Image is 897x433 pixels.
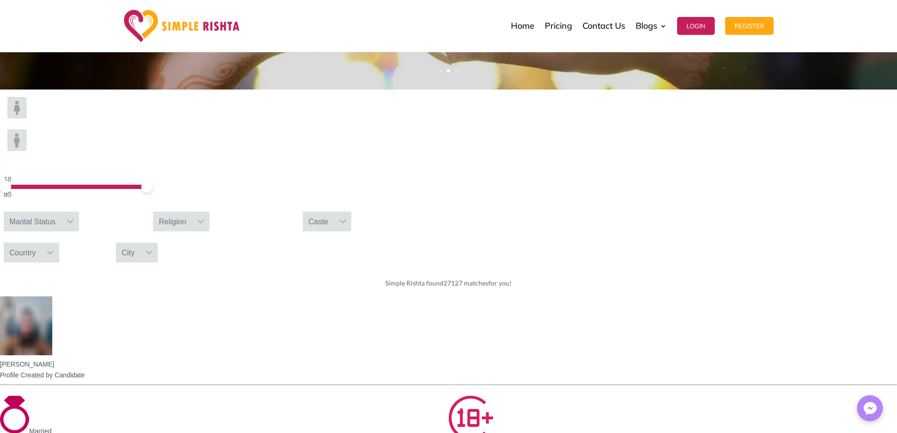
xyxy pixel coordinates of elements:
button: Register [725,17,774,35]
div: Country [4,243,41,262]
a: Contact Us [582,2,625,49]
a: Pricing [545,2,572,49]
div: Caste [303,212,334,231]
span: 27127 matches [444,279,488,287]
div: 18 [4,173,146,185]
a: Blogs [636,2,667,49]
a: 2 [447,69,450,73]
a: Home [511,2,534,49]
a: 1 [439,69,442,73]
div: 80 [4,189,146,200]
button: Login [677,17,715,35]
a: 3 [455,69,458,73]
a: Login [677,2,715,49]
span: Simple Rishta found for you! [385,279,512,287]
div: Marital Status [4,212,61,231]
a: Register [725,2,774,49]
div: City [116,243,140,262]
div: Religion [153,212,192,231]
img: Messenger [861,399,880,418]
